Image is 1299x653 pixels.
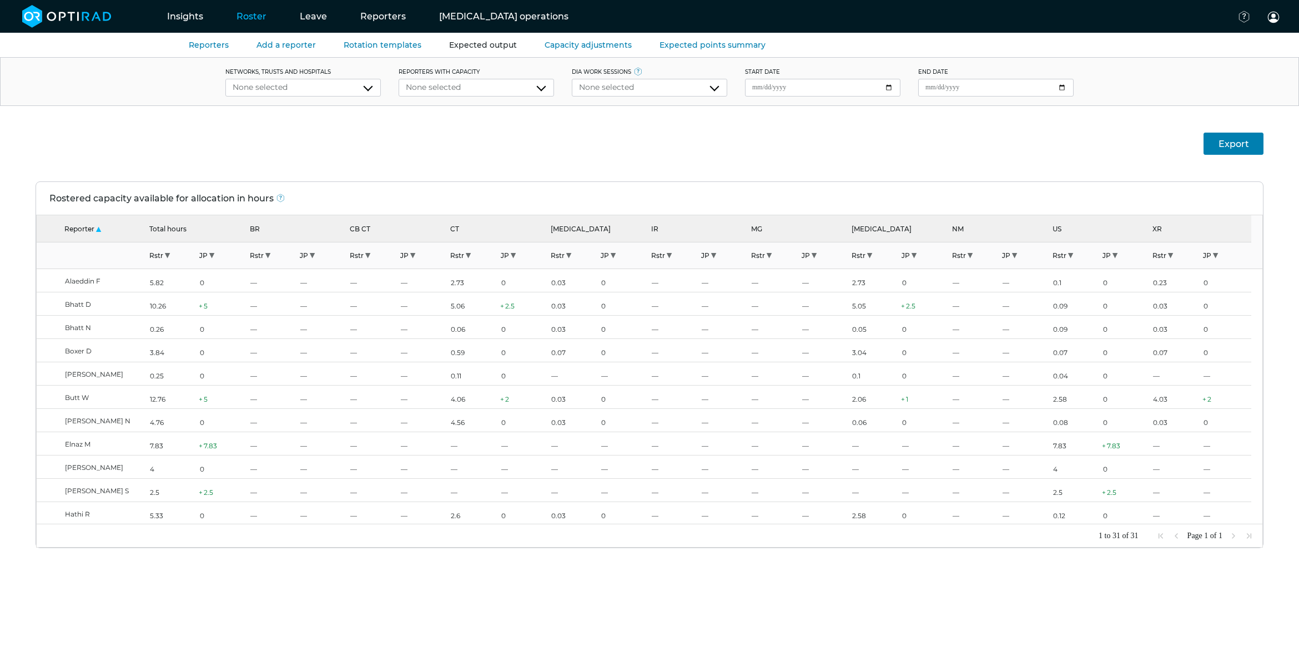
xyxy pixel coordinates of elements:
[699,339,749,362] div: ––
[699,269,749,292] div: ––
[852,225,912,233] span: [MEDICAL_DATA]
[850,292,900,315] div: 5.05
[344,40,421,50] a: Rotation templates
[749,316,800,338] div: ––
[348,292,399,315] div: ––
[248,386,298,408] div: ––
[549,479,599,502] div: ––
[850,269,900,292] div: 2.73
[449,409,499,432] div: 4.56
[599,455,649,478] div: ––
[1201,479,1251,502] div: ––
[449,386,499,408] div: 4.06
[649,409,699,432] div: ––
[449,479,499,502] div: ––
[1101,409,1151,432] div: 0
[1201,409,1251,432] div: 0
[298,269,348,292] div: ––
[298,386,348,408] div: ––
[64,225,94,233] span: Reporter
[148,292,198,315] div: 10.26
[699,455,749,478] div: ––
[1151,292,1201,315] div: 0.03
[248,269,298,292] div: ––
[164,247,171,262] span: ▼
[572,67,727,77] label: DIA Work Sessions
[198,339,248,362] div: 0
[800,269,850,292] div: ––
[399,455,449,478] div: ––
[1000,386,1051,408] div: ––
[850,386,900,408] div: 2.06
[850,316,900,338] div: 0.05
[298,339,348,362] div: ––
[189,40,229,50] a: Reporters
[699,362,749,385] div: ––
[599,432,649,455] div: ––
[850,455,900,478] div: ––
[148,502,198,525] div: 5.33
[233,82,374,93] div: None selected
[148,432,198,455] div: 7.83
[599,292,649,315] div: 0
[749,362,800,385] div: ––
[900,292,950,315] div: 2.5
[633,67,642,77] span: There are different types of work sessions on a reporter's roster. This table only includes the r...
[1201,292,1251,315] div: 0
[549,316,599,338] div: 0.03
[148,316,198,338] div: 0.26
[450,225,459,233] span: CT
[37,502,148,525] div: Hathi R
[1000,269,1051,292] div: ––
[659,40,766,50] a: Expected points summary
[250,225,260,233] span: BR
[248,479,298,502] div: ––
[1152,225,1162,233] span: XR
[148,362,198,385] div: 0.25
[348,269,399,292] div: ––
[1051,432,1101,455] div: 7.83
[800,479,850,502] div: ––
[599,316,649,338] div: 0
[649,386,699,408] div: ––
[37,386,148,408] div: Butt W
[699,479,749,502] div: ––
[1201,432,1251,455] div: ––
[1000,479,1051,502] div: ––
[298,316,348,338] div: ––
[1101,292,1151,315] div: 0
[950,316,1000,338] div: ––
[198,432,248,455] div: 7.83
[900,339,950,362] div: 0
[699,292,749,315] div: ––
[49,193,274,204] h1: Rostered capacity available for allocation in hours
[499,409,549,432] div: 0
[1000,455,1051,478] div: ––
[850,479,900,502] div: ––
[148,386,198,408] div: 12.76
[465,247,472,262] span: ▼
[499,292,549,315] div: 2.5
[599,386,649,408] div: 0
[1204,133,1263,155] a: Export
[800,339,850,362] div: ––
[198,502,248,525] div: 0
[37,432,148,455] div: Elnaz M
[549,292,599,315] div: 0.03
[499,269,549,292] div: 0
[900,409,950,432] div: 0
[1000,409,1051,432] div: ––
[749,432,800,455] div: ––
[850,362,900,385] div: 0.1
[348,316,399,338] div: ––
[1151,316,1201,338] div: 0.03
[348,455,399,478] div: ––
[800,362,850,385] div: ––
[499,362,549,385] div: 0
[1101,479,1151,502] div: 2.5
[449,455,499,478] div: ––
[1201,339,1251,362] div: 0
[148,409,198,432] div: 4.76
[1151,386,1201,408] div: 4.03
[37,409,148,432] div: [PERSON_NAME] N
